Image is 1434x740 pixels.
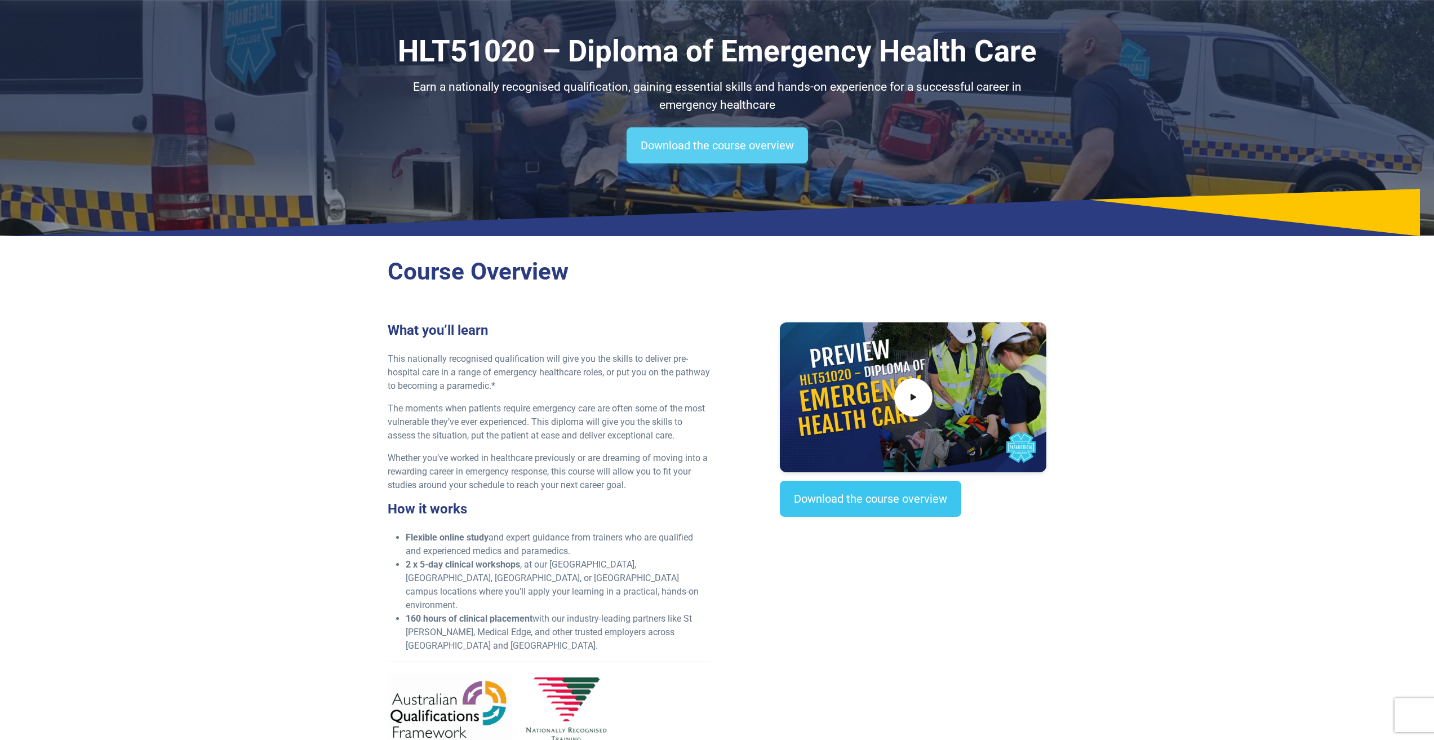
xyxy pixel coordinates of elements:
h2: Course Overview [388,258,1047,286]
h3: How it works [388,501,711,517]
strong: 2 x 5-day clinical workshops [406,559,520,570]
p: Earn a nationally recognised qualification, gaining essential skills and hands-on experience for ... [388,78,1047,114]
p: This nationally recognised qualification will give you the skills to deliver pre-hospital care in... [388,352,711,393]
li: and expert guidance from trainers who are qualified and experienced medics and paramedics. [406,531,711,558]
iframe: EmbedSocial Universal Widget [780,539,1046,597]
strong: Flexible online study [406,532,489,543]
p: The moments when patients require emergency care are often some of the most vulnerable they’ve ev... [388,402,711,442]
h1: HLT51020 – Diploma of Emergency Health Care [388,34,1047,69]
h3: What you’ll learn [388,322,711,339]
a: Download the course overview [780,481,961,517]
li: with our industry-leading partners like St [PERSON_NAME], Medical Edge, and other trusted employe... [406,612,711,653]
strong: 160 hours of clinical placement [406,613,532,624]
p: Whether you’ve worked in healthcare previously or are dreaming of moving into a rewarding career ... [388,451,711,492]
li: , at our [GEOGRAPHIC_DATA], [GEOGRAPHIC_DATA], [GEOGRAPHIC_DATA], or [GEOGRAPHIC_DATA] campus loc... [406,558,711,612]
a: Download the course overview [627,127,808,163]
